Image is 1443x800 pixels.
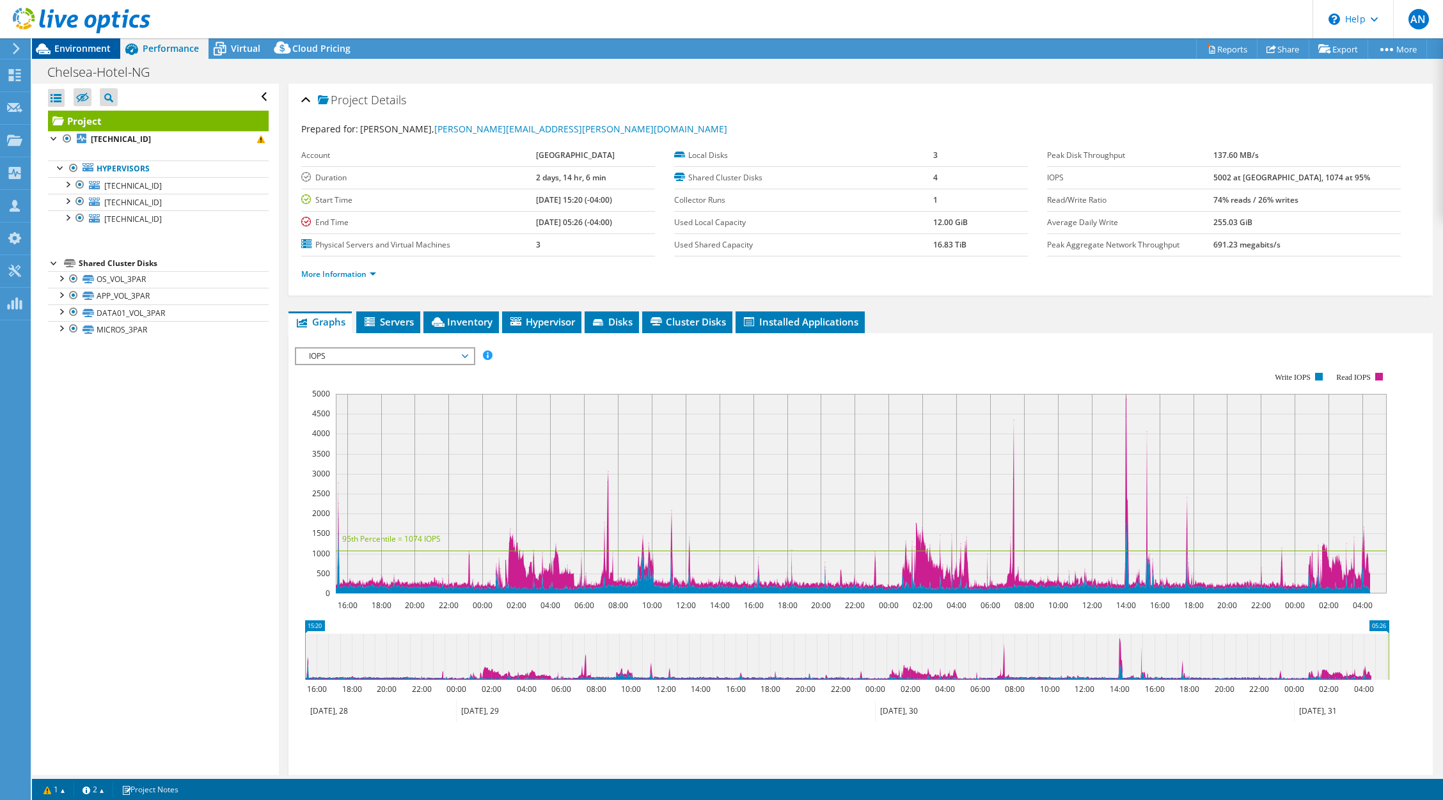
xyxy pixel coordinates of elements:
[879,600,899,611] text: 00:00
[517,684,537,694] text: 04:00
[48,131,269,148] a: [TECHNICAL_ID]
[1217,600,1237,611] text: 20:00
[1005,684,1025,694] text: 08:00
[48,111,269,131] a: Project
[104,180,162,191] span: [TECHNICAL_ID]
[363,315,414,328] span: Servers
[1285,600,1305,611] text: 00:00
[473,600,493,611] text: 00:00
[744,600,764,611] text: 16:00
[48,177,269,194] a: [TECHNICAL_ID]
[970,684,990,694] text: 06:00
[1047,171,1213,184] label: IOPS
[674,216,933,229] label: Used Local Capacity
[1319,600,1339,611] text: 02:00
[674,239,933,251] label: Used Shared Capacity
[312,408,330,419] text: 4500
[1040,684,1060,694] text: 10:00
[1354,684,1374,694] text: 04:00
[312,388,330,399] text: 5000
[536,194,612,205] b: [DATE] 15:20 (-04:00)
[1309,39,1368,59] a: Export
[48,210,269,227] a: [TECHNICAL_ID]
[1215,684,1234,694] text: 20:00
[574,600,594,611] text: 06:00
[1213,239,1281,250] b: 691.23 megabits/s
[301,149,536,162] label: Account
[430,315,493,328] span: Inventory
[1319,684,1339,694] text: 02:00
[42,65,170,79] h1: Chelsea-Hotel-NG
[587,684,606,694] text: 08:00
[434,123,727,135] a: [PERSON_NAME][EMAIL_ADDRESS][PERSON_NAME][DOMAIN_NAME]
[1251,600,1271,611] text: 22:00
[1082,600,1102,611] text: 12:00
[710,600,730,611] text: 14:00
[405,600,425,611] text: 20:00
[371,92,406,107] span: Details
[35,781,74,797] a: 1
[761,684,780,694] text: 18:00
[1145,684,1165,694] text: 16:00
[981,600,1000,611] text: 06:00
[312,488,330,499] text: 2500
[1257,39,1309,59] a: Share
[674,149,933,162] label: Local Disks
[1150,600,1170,611] text: 16:00
[48,194,269,210] a: [TECHNICAL_ID]
[312,448,330,459] text: 3500
[1213,217,1252,228] b: 255.03 GiB
[360,123,727,135] span: [PERSON_NAME],
[312,428,330,439] text: 4000
[608,600,628,611] text: 08:00
[338,600,358,611] text: 16:00
[48,288,269,304] a: APP_VOL_3PAR
[796,684,816,694] text: 20:00
[935,684,955,694] text: 04:00
[1075,684,1094,694] text: 12:00
[621,684,641,694] text: 10:00
[1249,684,1269,694] text: 22:00
[1184,600,1204,611] text: 18:00
[303,349,467,364] span: IOPS
[342,684,362,694] text: 18:00
[301,239,536,251] label: Physical Servers and Virtual Machines
[412,684,432,694] text: 22:00
[48,271,269,288] a: OS_VOL_3PAR
[507,600,526,611] text: 02:00
[54,42,111,54] span: Environment
[1213,172,1370,183] b: 5002 at [GEOGRAPHIC_DATA], 1074 at 95%
[74,781,113,797] a: 2
[301,123,358,135] label: Prepared for:
[377,684,397,694] text: 20:00
[301,194,536,207] label: Start Time
[104,197,162,208] span: [TECHNICAL_ID]
[1213,194,1298,205] b: 74% reads / 26% writes
[536,239,540,250] b: 3
[312,468,330,479] text: 3000
[301,171,536,184] label: Duration
[674,171,933,184] label: Shared Cluster Disks
[1047,194,1213,207] label: Read/Write Ratio
[674,194,933,207] label: Collector Runs
[865,684,885,694] text: 00:00
[301,269,376,279] a: More Information
[913,600,933,611] text: 02:00
[439,600,459,611] text: 22:00
[1368,39,1427,59] a: More
[901,684,920,694] text: 02:00
[1179,684,1199,694] text: 18:00
[540,600,560,611] text: 04:00
[1110,684,1130,694] text: 14:00
[113,781,187,797] a: Project Notes
[1196,39,1258,59] a: Reports
[1284,684,1304,694] text: 00:00
[48,304,269,321] a: DATA01_VOL_3PAR
[742,315,858,328] span: Installed Applications
[301,216,536,229] label: End Time
[1014,600,1034,611] text: 08:00
[312,528,330,538] text: 1500
[509,315,575,328] span: Hypervisor
[48,321,269,338] a: MICROS_3PAR
[326,588,330,599] text: 0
